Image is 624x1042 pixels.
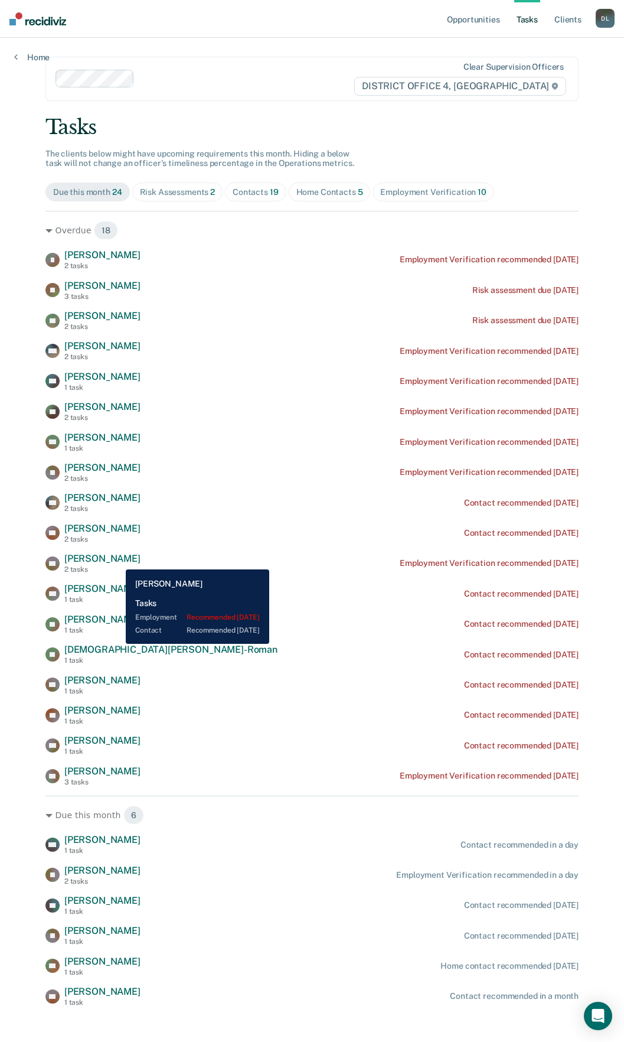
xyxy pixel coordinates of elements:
[460,840,579,850] div: Contact recommended in a day
[64,675,141,686] span: [PERSON_NAME]
[64,292,141,301] div: 3 tasks
[123,806,144,825] span: 6
[112,187,122,197] span: 24
[400,558,579,568] div: Employment Verification recommended [DATE]
[64,340,141,351] span: [PERSON_NAME]
[64,353,141,361] div: 2 tasks
[64,432,141,443] span: [PERSON_NAME]
[64,310,141,321] span: [PERSON_NAME]
[464,589,579,599] div: Contact recommended [DATE]
[400,437,579,447] div: Employment Verification recommended [DATE]
[140,187,215,197] div: Risk Assessments
[296,187,363,197] div: Home Contacts
[464,741,579,751] div: Contact recommended [DATE]
[64,766,141,777] span: [PERSON_NAME]
[45,806,579,825] div: Due this month 6
[210,187,215,197] span: 2
[464,650,579,660] div: Contact recommended [DATE]
[9,12,66,25] img: Recidiviz
[354,77,566,96] span: DISTRICT OFFICE 4, [GEOGRAPHIC_DATA]
[64,865,141,876] span: [PERSON_NAME]
[464,528,579,538] div: Contact recommended [DATE]
[464,498,579,508] div: Contact recommended [DATE]
[380,187,486,197] div: Employment Verification
[64,895,141,906] span: [PERSON_NAME]
[64,504,141,513] div: 2 tasks
[64,401,141,412] span: [PERSON_NAME]
[64,565,141,574] div: 2 tasks
[64,444,141,452] div: 1 task
[450,991,579,1001] div: Contact recommended in a month
[64,371,141,382] span: [PERSON_NAME]
[270,187,279,197] span: 19
[64,323,141,331] div: 2 tasks
[64,986,141,997] span: [PERSON_NAME]
[64,735,141,746] span: [PERSON_NAME]
[400,255,579,265] div: Employment Verification recommended [DATE]
[64,656,277,665] div: 1 task
[64,998,141,1007] div: 1 task
[64,687,141,695] div: 1 task
[64,778,141,786] div: 3 tasks
[64,280,141,291] span: [PERSON_NAME]
[64,492,141,503] span: [PERSON_NAME]
[64,956,141,967] span: [PERSON_NAME]
[463,62,564,72] div: Clear supervision officers
[64,877,141,885] div: 2 tasks
[64,626,141,634] div: 1 task
[64,937,141,946] div: 1 task
[64,535,141,543] div: 2 tasks
[472,315,579,325] div: Risk assessment due [DATE]
[45,115,579,139] div: Tasks
[233,187,279,197] div: Contacts
[400,376,579,386] div: Employment Verification recommended [DATE]
[400,771,579,781] div: Employment Verification recommended [DATE]
[358,187,363,197] span: 5
[440,961,579,971] div: Home contact recommended [DATE]
[400,467,579,477] div: Employment Verification recommended [DATE]
[64,747,141,756] div: 1 task
[584,1002,612,1030] div: Open Intercom Messenger
[464,900,579,910] div: Contact recommended [DATE]
[64,595,141,604] div: 1 task
[64,462,141,473] span: [PERSON_NAME]
[464,619,579,629] div: Contact recommended [DATE]
[596,9,615,28] button: DL
[472,285,579,295] div: Risk assessment due [DATE]
[45,149,354,168] span: The clients below might have upcoming requirements this month. Hiding a below task will not chang...
[64,262,141,270] div: 2 tasks
[64,968,141,976] div: 1 task
[64,705,141,716] span: [PERSON_NAME]
[400,406,579,416] div: Employment Verification recommended [DATE]
[94,221,118,240] span: 18
[64,249,141,260] span: [PERSON_NAME]
[53,187,122,197] div: Due this month
[64,383,141,392] div: 1 task
[64,925,141,936] span: [PERSON_NAME]
[464,931,579,941] div: Contact recommended [DATE]
[596,9,615,28] div: D L
[64,583,141,594] span: [PERSON_NAME]
[64,523,141,534] span: [PERSON_NAME]
[64,644,277,655] span: [DEMOGRAPHIC_DATA][PERSON_NAME]-Roman
[464,680,579,690] div: Contact recommended [DATE]
[64,846,141,855] div: 1 task
[14,52,50,63] a: Home
[400,346,579,356] div: Employment Verification recommended [DATE]
[396,870,579,880] div: Employment Verification recommended in a day
[64,717,141,725] div: 1 task
[64,553,141,564] span: [PERSON_NAME]
[464,710,579,720] div: Contact recommended [DATE]
[64,413,141,422] div: 2 tasks
[64,474,141,483] div: 2 tasks
[64,834,141,845] span: [PERSON_NAME]
[64,907,141,916] div: 1 task
[478,187,486,197] span: 10
[45,221,579,240] div: Overdue 18
[64,614,141,625] span: [PERSON_NAME]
